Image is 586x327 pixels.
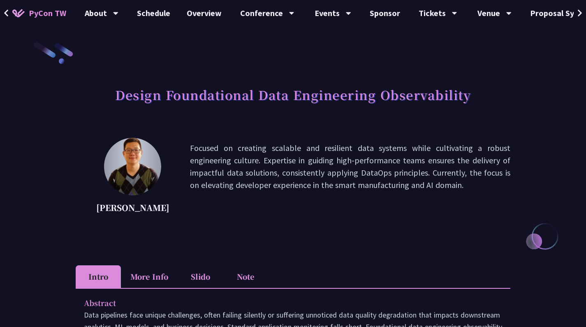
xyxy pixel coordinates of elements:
[12,9,25,17] img: Home icon of PyCon TW 2025
[115,82,471,107] h1: Design Foundational Data Engineering Observability
[223,265,268,288] li: Note
[190,142,510,216] p: Focused on creating scalable and resilient data systems while cultivating a robust engineering cu...
[76,265,121,288] li: Intro
[84,297,486,309] p: Abstract
[96,202,169,214] p: [PERSON_NAME]
[104,138,161,195] img: Shuhsi Lin
[121,265,178,288] li: More Info
[4,3,74,23] a: PyCon TW
[178,265,223,288] li: Slido
[29,7,66,19] span: PyCon TW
